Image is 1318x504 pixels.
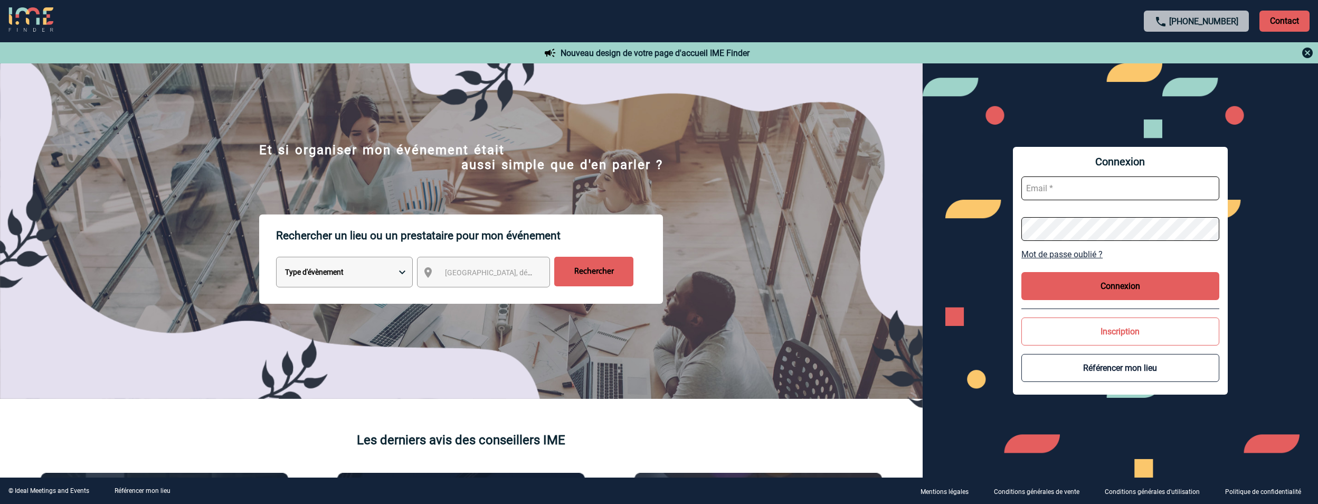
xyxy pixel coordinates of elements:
button: Connexion [1021,272,1219,300]
p: Mentions légales [921,488,969,496]
a: Mot de passe oublié ? [1021,249,1219,259]
p: Conditions générales de vente [994,488,1079,496]
p: Rechercher un lieu ou un prestataire pour mon événement [276,214,663,257]
input: Email * [1021,176,1219,200]
a: [PHONE_NUMBER] [1169,16,1238,26]
button: Référencer mon lieu [1021,354,1219,382]
a: Conditions générales de vente [985,486,1096,496]
span: [GEOGRAPHIC_DATA], département, région... [445,268,592,277]
a: Politique de confidentialité [1217,486,1318,496]
a: Mentions légales [912,486,985,496]
a: Référencer mon lieu [115,487,170,494]
div: © Ideal Meetings and Events [8,487,89,494]
p: Contact [1259,11,1310,32]
p: Politique de confidentialité [1225,488,1301,496]
a: Conditions générales d'utilisation [1096,486,1217,496]
img: call-24-px.png [1154,15,1167,28]
button: Inscription [1021,318,1219,346]
input: Rechercher [554,257,633,286]
span: Connexion [1021,155,1219,168]
p: Conditions générales d'utilisation [1105,488,1200,496]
